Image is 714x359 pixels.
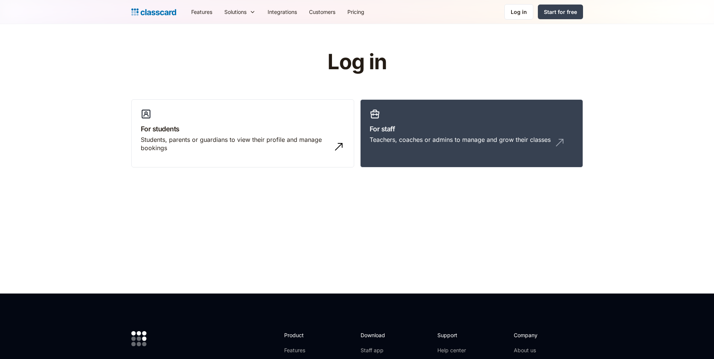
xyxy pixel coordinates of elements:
a: About us [514,347,564,354]
h2: Support [437,331,468,339]
div: Solutions [224,8,247,16]
h3: For students [141,124,345,134]
h2: Download [361,331,391,339]
a: Integrations [262,3,303,20]
a: Log in [504,4,533,20]
a: Help center [437,347,468,354]
a: Staff app [361,347,391,354]
a: For staffTeachers, coaches or admins to manage and grow their classes [360,99,583,168]
div: Students, parents or guardians to view their profile and manage bookings [141,135,330,152]
div: Solutions [218,3,262,20]
div: Log in [511,8,527,16]
a: Features [284,347,324,354]
a: Features [185,3,218,20]
h1: Log in [237,50,477,74]
a: Customers [303,3,341,20]
a: Pricing [341,3,370,20]
div: Start for free [544,8,577,16]
a: home [131,7,176,17]
div: Teachers, coaches or admins to manage and grow their classes [370,135,551,144]
h2: Product [284,331,324,339]
a: For studentsStudents, parents or guardians to view their profile and manage bookings [131,99,354,168]
h2: Company [514,331,564,339]
h3: For staff [370,124,574,134]
a: Start for free [538,5,583,19]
